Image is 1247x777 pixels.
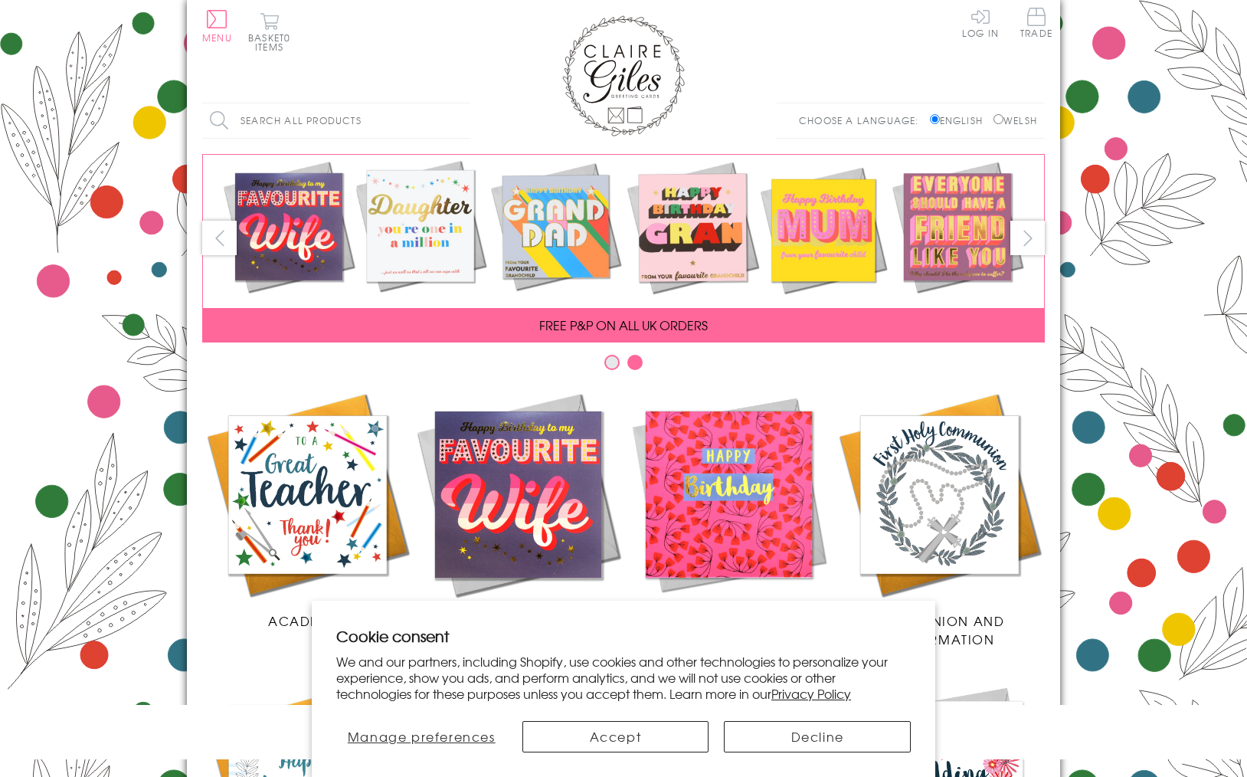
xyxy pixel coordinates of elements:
[627,355,643,370] button: Carousel Page 2 (Current Slide)
[1020,8,1052,41] a: Trade
[930,113,990,127] label: English
[834,389,1045,648] a: Communion and Confirmation
[562,15,685,136] img: Claire Giles Greetings Cards
[348,727,496,746] span: Manage preferences
[539,316,708,334] span: FREE P&P ON ALL UK ORDERS
[202,10,232,42] button: Menu
[799,113,927,127] p: Choose a language:
[993,113,1037,127] label: Welsh
[202,103,470,138] input: Search all products
[1020,8,1052,38] span: Trade
[268,611,347,630] span: Academic
[962,8,999,38] a: Log In
[336,654,911,701] p: We and our partners, including Shopify, use cookies and other technologies to personalize your ex...
[724,721,911,752] button: Decline
[202,389,413,630] a: Academic
[993,114,1003,124] input: Welsh
[413,389,623,630] a: New Releases
[604,355,620,370] button: Carousel Page 1
[1010,221,1045,255] button: next
[875,611,1005,648] span: Communion and Confirmation
[771,684,851,703] a: Privacy Policy
[202,354,1045,378] div: Carousel Pagination
[455,103,470,138] input: Search
[522,721,709,752] button: Accept
[202,31,232,44] span: Menu
[336,625,911,647] h2: Cookie consent
[202,221,237,255] button: prev
[255,31,290,54] span: 0 items
[248,12,290,51] button: Basket0 items
[336,721,507,752] button: Manage preferences
[930,114,940,124] input: English
[623,389,834,630] a: Birthdays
